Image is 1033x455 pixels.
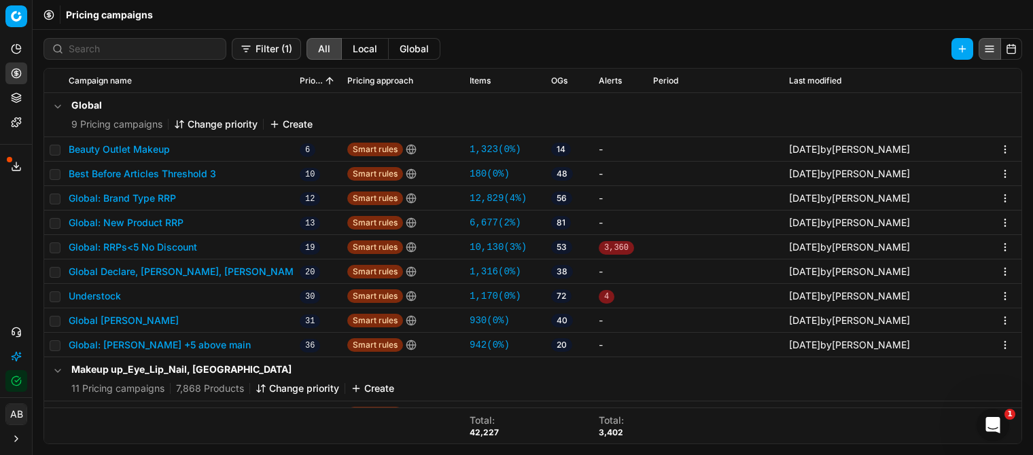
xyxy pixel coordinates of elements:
[69,42,217,56] input: Search
[6,404,27,424] span: AB
[599,414,624,427] div: Total :
[347,407,403,420] span: Smart rules
[470,143,521,156] a: 1,323(0%)
[176,382,244,395] span: 7,868 Products
[789,338,910,352] div: by [PERSON_NAME]
[347,75,413,86] span: Pricing approach
[789,192,820,204] span: [DATE]
[347,143,403,156] span: Smart rules
[551,265,573,278] span: 38
[789,216,910,230] div: by [PERSON_NAME]
[174,117,258,131] button: Change priority
[470,216,521,230] a: 6,677(2%)
[300,217,320,230] span: 13
[551,216,571,230] span: 81
[470,192,527,205] a: 12,829(4%)
[69,216,183,230] button: Global: New Product RRP
[593,401,648,426] td: -
[347,338,403,352] span: Smart rules
[351,382,394,395] button: Create
[470,167,510,181] a: 180(0%)
[470,407,510,420] a: 506(0%)
[593,162,648,186] td: -
[347,289,403,303] span: Smart rules
[347,192,403,205] span: Smart rules
[551,289,572,303] span: 72
[300,339,320,352] span: 36
[789,290,820,302] span: [DATE]
[69,338,251,352] button: Global: [PERSON_NAME] +5 above main
[551,240,572,254] span: 53
[300,192,320,206] span: 12
[789,314,910,327] div: by [PERSON_NAME]
[593,211,648,235] td: -
[71,363,394,376] h5: Makeup up_Eye_Lip_Nail, [GEOGRAPHIC_DATA]
[789,143,910,156] div: by [PERSON_NAME]
[71,117,162,131] span: 9 Pricing campaigns
[789,289,910,303] div: by [PERSON_NAME]
[389,38,440,60] button: global
[300,241,320,255] span: 19
[551,407,588,420] a: Makeup up_Eye_Lip_Nail, [GEOGRAPHIC_DATA]
[69,240,197,254] button: Global: RRPs<5 No Discount
[789,240,910,254] div: by [PERSON_NAME]
[300,168,320,181] span: 10
[789,407,910,420] div: by [PERSON_NAME]
[789,265,910,278] div: by [PERSON_NAME]
[1004,409,1015,420] span: 1
[66,8,153,22] nav: breadcrumb
[347,240,403,254] span: Smart rules
[69,143,170,156] button: Beauty Outlet Makeup
[256,382,339,395] button: Change priority
[551,167,573,181] span: 48
[599,241,634,255] span: 3,360
[347,265,403,278] span: Smart rules
[789,217,820,228] span: [DATE]
[593,186,648,211] td: -
[789,167,910,181] div: by [PERSON_NAME]
[307,38,342,60] button: all
[71,98,313,112] h5: Global
[5,403,27,425] button: AB
[593,333,648,357] td: -
[789,143,820,155] span: [DATE]
[470,240,527,254] a: 10,130(3%)
[551,143,571,156] span: 14
[551,192,572,205] span: 56
[470,314,510,327] a: 930(0%)
[69,407,123,420] button: Nocibe only
[551,314,573,327] span: 40
[69,289,121,303] button: Understock
[593,308,648,333] td: -
[470,265,521,278] a: 1,316(0%)
[347,314,403,327] span: Smart rules
[71,382,164,395] span: 11 Pricing campaigns
[789,266,820,277] span: [DATE]
[470,289,521,303] a: 1,170(0%)
[470,427,499,438] div: 42,227
[977,409,1009,441] iframe: Intercom live chat
[599,75,622,86] span: Alerts
[789,314,820,326] span: [DATE]
[551,338,572,352] span: 20
[599,427,624,438] div: 3,402
[232,38,301,60] button: Filter (1)
[789,168,820,179] span: [DATE]
[342,38,389,60] button: local
[69,192,176,205] button: Global: Brand Type RRP
[69,167,216,181] button: Best Before Articles Threshold 3
[593,259,648,284] td: -
[69,265,302,278] button: Global Declare, [PERSON_NAME], [PERSON_NAME]
[599,290,614,304] span: 4
[653,75,678,86] span: Period
[789,192,910,205] div: by [PERSON_NAME]
[347,216,403,230] span: Smart rules
[789,339,820,350] span: [DATE]
[347,167,403,181] span: Smart rules
[69,75,132,86] span: Campaign name
[470,75,491,86] span: Items
[269,117,313,131] button: Create
[66,8,153,22] span: Pricing campaigns
[300,314,320,328] span: 31
[300,143,315,157] span: 6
